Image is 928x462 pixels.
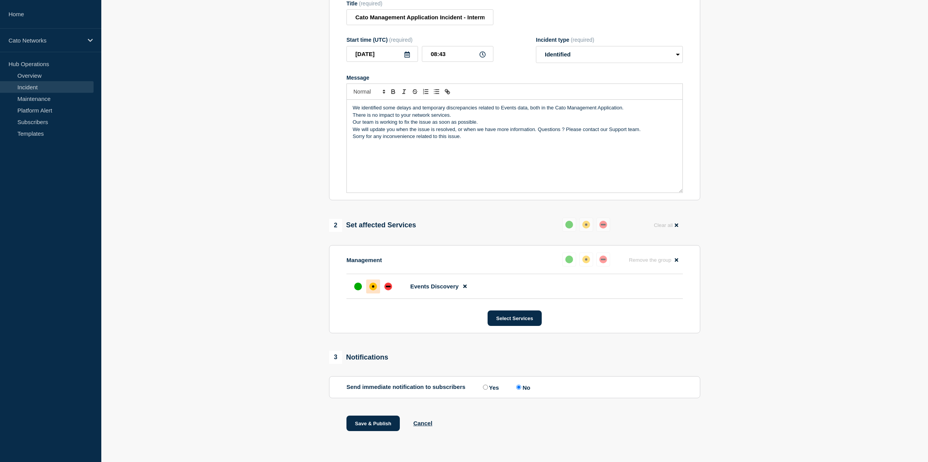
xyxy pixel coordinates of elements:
button: Toggle italic text [399,87,409,96]
button: affected [579,252,593,266]
p: We will update you when the issue is resolved, or when we have more information. Questions ? Plea... [353,126,677,133]
button: down [596,252,610,266]
span: Events Discovery [410,283,459,290]
button: up [562,252,576,266]
div: affected [369,283,377,290]
span: 3 [329,351,342,364]
button: Clear all [649,218,683,233]
div: affected [582,256,590,263]
span: (required) [571,37,594,43]
span: Remove the group [629,257,671,263]
div: Set affected Services [329,219,416,232]
span: Font size [350,87,388,96]
div: up [565,256,573,263]
button: Cancel [413,420,432,426]
label: Yes [481,384,499,391]
div: Message [346,75,683,81]
div: affected [582,221,590,228]
div: down [599,256,607,263]
div: down [384,283,392,290]
button: Remove the group [624,252,683,268]
button: Toggle link [442,87,453,96]
button: up [562,218,576,232]
span: (required) [359,0,382,7]
button: Toggle bold text [388,87,399,96]
div: down [599,221,607,228]
input: No [516,385,521,390]
input: HH:MM [422,46,493,62]
div: Start time (UTC) [346,37,493,43]
label: No [514,384,530,391]
div: up [565,221,573,228]
div: Send immediate notification to subscribers [346,384,683,391]
input: Yes [483,385,488,390]
button: Select Services [488,310,541,326]
span: 2 [329,219,342,232]
input: Title [346,9,493,25]
button: Save & Publish [346,416,400,431]
button: Toggle bulleted list [431,87,442,96]
div: Message [347,100,682,193]
button: Toggle strikethrough text [409,87,420,96]
p: Management [346,257,382,263]
button: affected [579,218,593,232]
p: Sorry for any inconvenience related to this issue. [353,133,677,140]
p: There is no impact to your network services. [353,112,677,119]
input: YYYY-MM-DD [346,46,418,62]
p: Send immediate notification to subscribers [346,384,466,391]
div: Title [346,0,493,7]
button: Toggle ordered list [420,87,431,96]
div: up [354,283,362,290]
p: We identified some delays and temporary discrepancies related to Events data, both in the Cato Ma... [353,104,677,111]
p: Cato Networks [9,37,83,44]
span: (required) [389,37,413,43]
select: Incident type [536,46,683,63]
p: Our team is working to fix the issue as soon as possible. [353,119,677,126]
div: Notifications [329,351,388,364]
button: down [596,218,610,232]
div: Incident type [536,37,683,43]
